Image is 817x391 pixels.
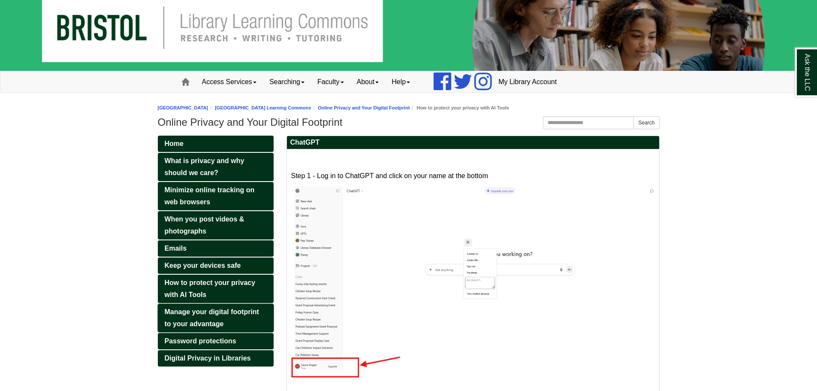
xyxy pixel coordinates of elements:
[385,71,416,93] a: Help
[158,136,274,367] div: Guide Pages
[410,104,509,112] li: How to protect your privacy with AI Tools
[165,355,251,362] span: Digital Privacy in Libraries
[165,262,241,269] span: Keep your devices safe
[158,258,274,274] a: Keep your devices safe
[158,104,660,112] nav: breadcrumb
[165,140,184,147] span: Home
[158,105,208,110] a: [GEOGRAPHIC_DATA]
[318,105,410,110] a: Online Privacy and Your Digital Footprint
[158,182,274,210] a: Minimize online tracking on web browsers
[165,308,259,327] span: Manage your digital footprint to your advantage
[158,211,274,239] a: When you post videos & photographs
[165,157,244,176] span: What is privacy and why should we care?
[165,186,255,206] span: Minimize online tracking on web browsers
[350,71,386,93] a: About
[287,136,659,149] h2: ChatGPT
[158,136,274,152] a: Home
[158,350,274,367] a: Digital Privacy in Libraries
[158,275,274,303] a: How to protect your privacy with AI Tools
[165,245,187,252] span: Emails
[158,240,274,257] a: Emails
[165,279,256,298] span: How to protect your privacy with AI Tools
[492,71,563,93] a: My Library Account
[158,116,660,128] h1: Online Privacy and Your Digital Footprint
[263,71,311,93] a: Searching
[215,105,311,110] a: [GEOGRAPHIC_DATA] Learning Commons
[165,337,236,345] span: Password protections
[633,116,659,129] button: Search
[311,71,350,93] a: Faculty
[158,333,274,349] a: Password protections
[158,304,274,332] a: Manage your digital footprint to your advantage
[313,172,488,179] span: - Log in to ChatGPT and click on your name at the bottom
[158,153,274,181] a: What is privacy and why should we care?
[165,215,244,235] span: When you post videos & photographs
[196,71,263,93] a: Access Services
[291,172,311,179] span: Step 1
